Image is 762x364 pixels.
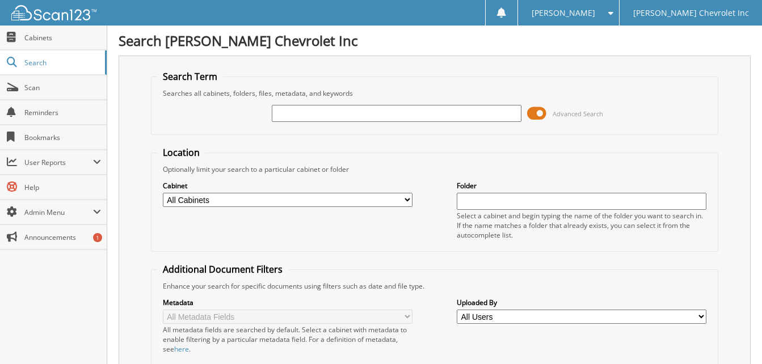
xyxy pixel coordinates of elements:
[24,232,101,242] span: Announcements
[24,108,101,117] span: Reminders
[157,164,713,174] div: Optionally limit your search to a particular cabinet or folder
[163,298,412,307] label: Metadata
[93,233,102,242] div: 1
[119,31,751,50] h1: Search [PERSON_NAME] Chevrolet Inc
[157,263,288,276] legend: Additional Document Filters
[24,158,93,167] span: User Reports
[24,183,101,192] span: Help
[157,281,713,291] div: Enhance your search for specific documents using filters such as date and file type.
[553,109,603,118] span: Advanced Search
[457,181,706,191] label: Folder
[174,344,189,354] a: here
[11,5,96,20] img: scan123-logo-white.svg
[157,146,205,159] legend: Location
[457,211,706,240] div: Select a cabinet and begin typing the name of the folder you want to search in. If the name match...
[163,325,412,354] div: All metadata fields are searched by default. Select a cabinet with metadata to enable filtering b...
[24,58,99,67] span: Search
[157,88,713,98] div: Searches all cabinets, folders, files, metadata, and keywords
[24,208,93,217] span: Admin Menu
[163,181,412,191] label: Cabinet
[24,133,101,142] span: Bookmarks
[24,83,101,92] span: Scan
[633,10,749,16] span: [PERSON_NAME] Chevrolet Inc
[157,70,223,83] legend: Search Term
[532,10,595,16] span: [PERSON_NAME]
[457,298,706,307] label: Uploaded By
[24,33,101,43] span: Cabinets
